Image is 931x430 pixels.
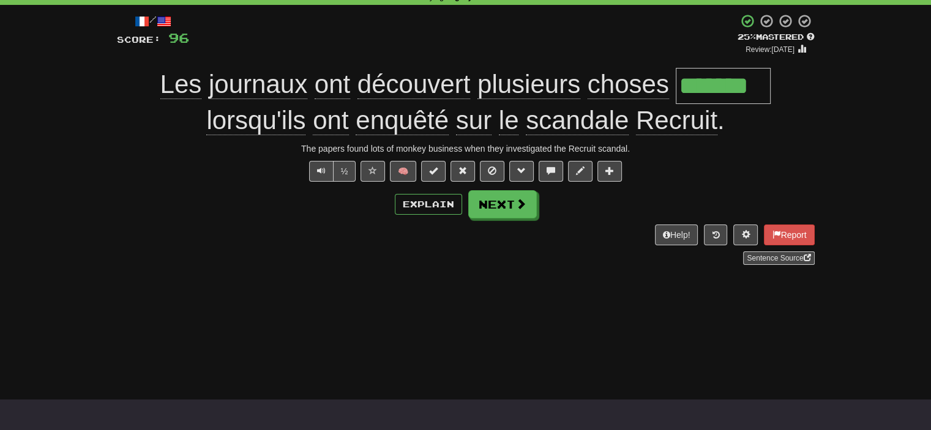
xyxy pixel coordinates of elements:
a: Sentence Source [743,251,814,265]
button: Reset to 0% Mastered (alt+r) [451,161,475,182]
span: Les [160,70,202,99]
span: lorsqu'ils [206,106,305,135]
button: Report [764,224,814,245]
button: Next [468,190,537,218]
button: Favorite sentence (alt+f) [361,161,385,182]
button: Explain [395,194,462,215]
button: Set this sentence to 100% Mastered (alt+m) [421,161,446,182]
span: 25 % [738,32,756,42]
span: plusieurs [477,70,580,99]
span: choses [588,70,669,99]
button: Play sentence audio (ctl+space) [309,161,334,182]
button: 🧠 [390,161,416,182]
div: / [117,13,189,29]
button: Add to collection (alt+a) [597,161,622,182]
span: le [499,106,519,135]
span: scandale [526,106,629,135]
button: Edit sentence (alt+d) [568,161,593,182]
span: 96 [168,30,189,45]
button: Ignore sentence (alt+i) [480,161,504,182]
span: ont [315,70,350,99]
div: Text-to-speech controls [307,161,356,182]
span: Recruit [636,106,717,135]
button: Discuss sentence (alt+u) [539,161,563,182]
span: . [206,106,724,135]
button: ½ [333,161,356,182]
button: Grammar (alt+g) [509,161,534,182]
button: Help! [655,224,698,245]
button: Round history (alt+y) [704,224,727,245]
div: Mastered [738,32,815,43]
small: Review: [DATE] [746,45,795,54]
span: enquêté [356,106,449,135]
span: journaux [209,70,307,99]
span: découvert [357,70,470,99]
span: Score: [117,34,161,45]
span: ont [313,106,348,135]
div: The papers found lots of monkey business when they investigated the Recruit scandal. [117,143,815,155]
span: sur [456,106,492,135]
